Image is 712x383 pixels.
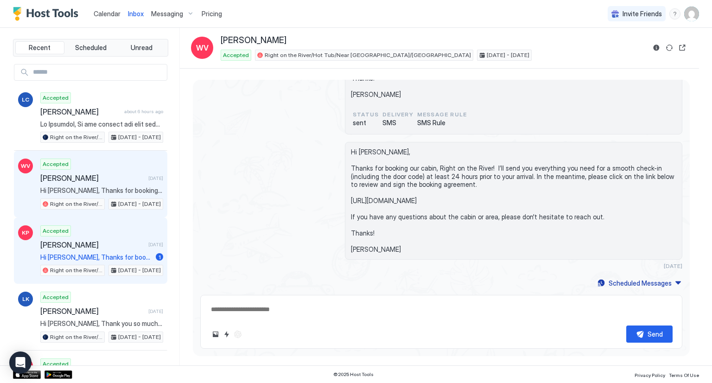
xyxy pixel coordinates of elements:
a: Terms Of Use [669,370,699,379]
span: [PERSON_NAME] [40,107,121,116]
span: 1 [159,254,161,261]
span: Unread [131,44,153,52]
span: [DATE] [148,308,163,314]
button: Scheduled Messages [596,277,682,289]
span: LC [22,96,29,104]
span: Calendar [94,10,121,18]
span: Lo Ipsumdol, Si ame consect adi elit seddoeiu tempori ut Labor et dol Magna al Enimadm! Veni'q no... [40,120,163,128]
a: Privacy Policy [635,370,665,379]
span: KP [22,229,29,237]
button: Scheduled [66,41,115,54]
span: Accepted [223,51,249,59]
span: [PERSON_NAME] [40,173,145,183]
span: [DATE] [664,262,682,269]
span: Right on the River/Hot Tub/Near [GEOGRAPHIC_DATA]/[GEOGRAPHIC_DATA] [265,51,471,59]
span: about 6 hours ago [124,109,163,115]
a: Host Tools Logo [13,7,83,21]
a: App Store [13,370,41,379]
span: Terms Of Use [669,372,699,378]
span: Right on the River/Hot Tub/Near [GEOGRAPHIC_DATA]/[GEOGRAPHIC_DATA] [50,200,102,208]
div: Scheduled Messages [609,278,672,288]
span: SMS Rule [417,119,467,127]
span: [DATE] - [DATE] [118,200,161,208]
span: Hi [PERSON_NAME], Thanks for booking our cabin, Right on the River! I’ll send you everything you ... [40,186,163,195]
span: Invite Friends [623,10,662,18]
span: [DATE] [148,175,163,181]
span: Accepted [43,160,69,168]
span: [DATE] - [DATE] [487,51,529,59]
span: Right on the River/Hot Tub/Near [GEOGRAPHIC_DATA]/[GEOGRAPHIC_DATA] [50,333,102,341]
span: WV [196,42,209,53]
span: Hi [PERSON_NAME], Thanks for booking our cabin, Right on the River! I’ll send you everything you ... [40,253,152,262]
div: Open Intercom Messenger [9,351,32,374]
span: Right on the River/Hot Tub/Near [GEOGRAPHIC_DATA]/[GEOGRAPHIC_DATA] [50,266,102,274]
span: Hi [PERSON_NAME], Thanks for booking our cabin, Right on the River! I’ll send you everything you ... [351,148,676,254]
button: Open reservation [677,42,688,53]
span: Right on the River/Hot Tub/Near [GEOGRAPHIC_DATA]/[GEOGRAPHIC_DATA] [50,133,102,141]
span: Recent [29,44,51,52]
span: SMS [382,119,413,127]
span: [PERSON_NAME] [40,306,145,316]
div: tab-group [13,39,168,57]
button: Reservation information [651,42,662,53]
span: Pricing [202,10,222,18]
div: User profile [684,6,699,21]
button: Upload image [210,329,221,340]
span: Accepted [43,293,69,301]
span: Messaging [151,10,183,18]
span: WV [21,162,30,170]
button: Unread [117,41,166,54]
input: Input Field [29,64,167,80]
span: [PERSON_NAME] [40,240,145,249]
span: Accepted [43,94,69,102]
a: Calendar [94,9,121,19]
span: [PERSON_NAME] [221,35,286,46]
a: Google Play Store [44,370,72,379]
button: Recent [15,41,64,54]
span: © 2025 Host Tools [333,371,374,377]
span: Accepted [43,227,69,235]
span: sent [353,119,379,127]
span: Delivery [382,110,413,119]
span: Accepted [43,360,69,368]
span: Privacy Policy [635,372,665,378]
span: [DATE] - [DATE] [118,133,161,141]
span: Message Rule [417,110,467,119]
span: [DATE] [148,242,163,248]
div: menu [669,8,680,19]
div: Send [648,329,663,339]
span: [DATE] - [DATE] [118,333,161,341]
button: Sync reservation [664,42,675,53]
button: Send [626,326,673,343]
span: Hi [PERSON_NAME], Thank you so much for choosing to stay at our cabin while in [GEOGRAPHIC_DATA].... [40,319,163,328]
span: status [353,110,379,119]
span: LK [22,295,29,303]
span: Scheduled [75,44,107,52]
span: Inbox [128,10,144,18]
a: Inbox [128,9,144,19]
span: [DATE] - [DATE] [118,266,161,274]
button: Quick reply [221,329,232,340]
